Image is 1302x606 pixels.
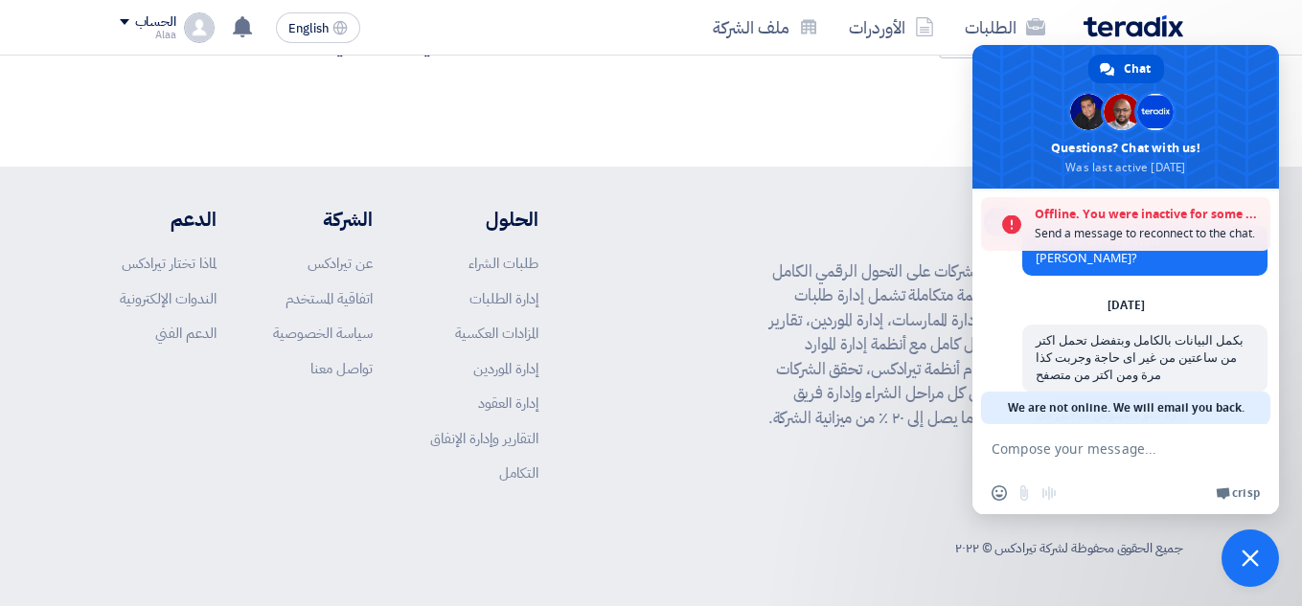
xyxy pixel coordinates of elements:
a: لماذا تختار تيرادكس [122,253,217,274]
span: Offline. You were inactive for some time. [1035,205,1261,224]
a: إدارة العقود [478,393,538,414]
a: Close chat [1222,529,1279,587]
div: الحساب [135,14,176,31]
a: سياسة الخصوصية [273,323,373,344]
a: Chat [1088,55,1164,83]
li: الدعم [120,205,217,234]
li: الشركة [273,205,373,234]
img: profile_test.png [184,12,215,43]
a: إدارة الموردين [473,358,538,379]
a: عن تيرادكس [308,253,373,274]
a: ملف الشركة [697,5,834,50]
a: اتفاقية المستخدم [286,288,373,309]
a: الأوردرات [834,5,949,50]
a: التقارير وإدارة الإنفاق [430,428,538,449]
span: Crisp [1232,485,1260,501]
textarea: Compose your message... [992,424,1222,472]
a: الطلبات [949,5,1061,50]
span: Send a message to reconnect to the chat. [1035,224,1261,243]
a: طلبات الشراء [468,253,538,274]
span: Chat [1124,55,1151,83]
a: إدارة الطلبات [469,288,538,309]
button: English [276,12,360,43]
p: أنظمة تيرادكس مخصصة لمساعدة الشركات على التحول الرقمي الكامل لإدارة قطاع المشتريات عن طريق أنظمة ... [758,259,1183,431]
div: جميع الحقوق محفوظة لشركة تيرادكس © ٢٠٢٢ [955,538,1182,558]
span: English [288,22,329,35]
div: [DATE] [1108,300,1145,311]
a: تواصل معنا [310,358,373,379]
div: Alaa [120,30,176,40]
a: الدعم الفني [155,323,217,344]
a: Crisp [1216,485,1260,501]
span: Insert an emoji [992,485,1007,501]
a: المزادات العكسية [455,323,538,344]
a: التكامل [499,462,538,483]
a: الندوات الإلكترونية [120,288,217,309]
li: الحلول [430,205,538,234]
span: بكمل البيانات بالكامل وبتفضل تحمل اكتر من ساعتين من غير اى حاجة وجربت كذا مرة ومن اكتر من متصفح [1036,332,1244,383]
img: Teradix logo [1084,15,1183,37]
span: We are not online. We will email you back. [1008,392,1245,424]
